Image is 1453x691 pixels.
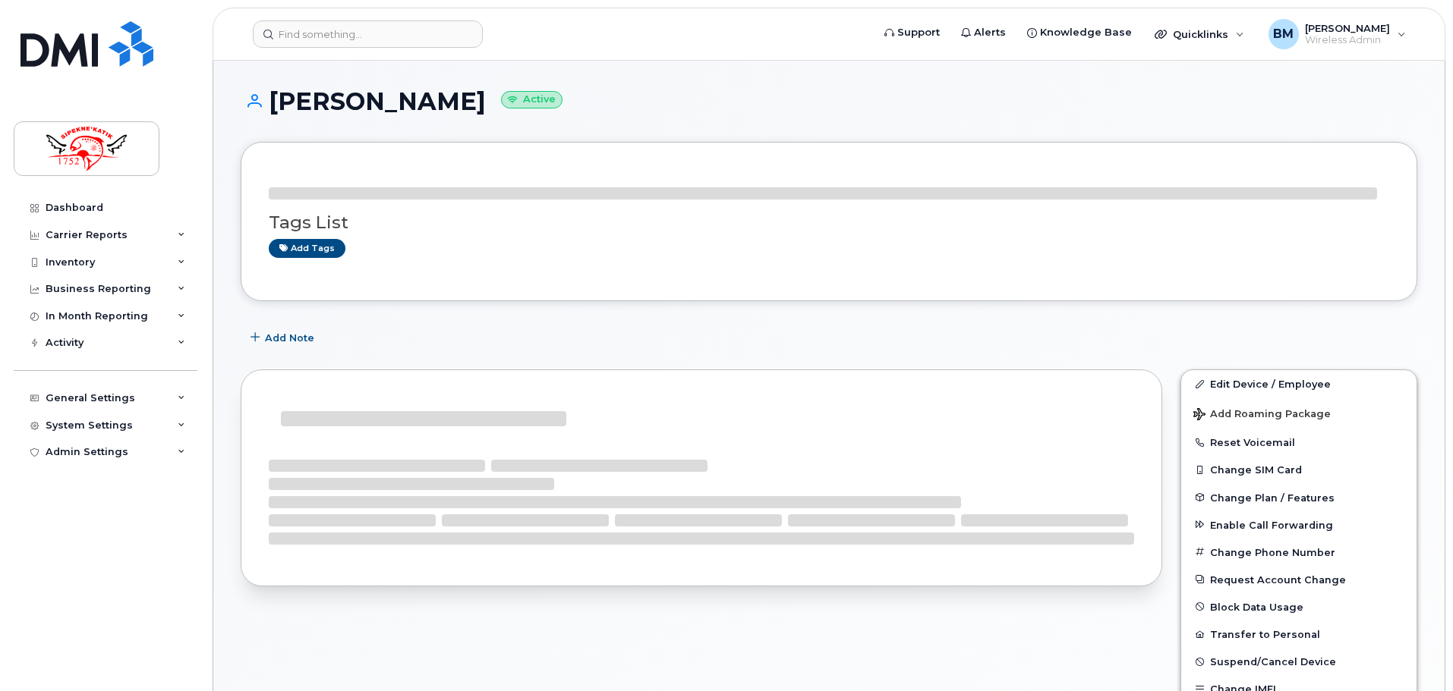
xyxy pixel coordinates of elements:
span: Suspend/Cancel Device [1210,656,1336,667]
button: Suspend/Cancel Device [1181,648,1417,675]
a: Add tags [269,239,345,258]
button: Block Data Usage [1181,593,1417,620]
button: Reset Voicemail [1181,429,1417,456]
button: Request Account Change [1181,566,1417,593]
small: Active [501,91,563,108]
a: Edit Device / Employee [1181,370,1417,397]
span: Enable Call Forwarding [1210,519,1333,530]
button: Add Note [241,324,327,351]
button: Enable Call Forwarding [1181,511,1417,539]
button: Change SIM Card [1181,456,1417,483]
span: Change Plan / Features [1210,492,1335,503]
span: Add Roaming Package [1193,408,1331,422]
h1: [PERSON_NAME] [241,88,1417,115]
span: Add Note [265,331,314,345]
h3: Tags List [269,213,1389,232]
button: Transfer to Personal [1181,620,1417,648]
button: Change Plan / Features [1181,484,1417,511]
button: Add Roaming Package [1181,397,1417,429]
button: Change Phone Number [1181,539,1417,566]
